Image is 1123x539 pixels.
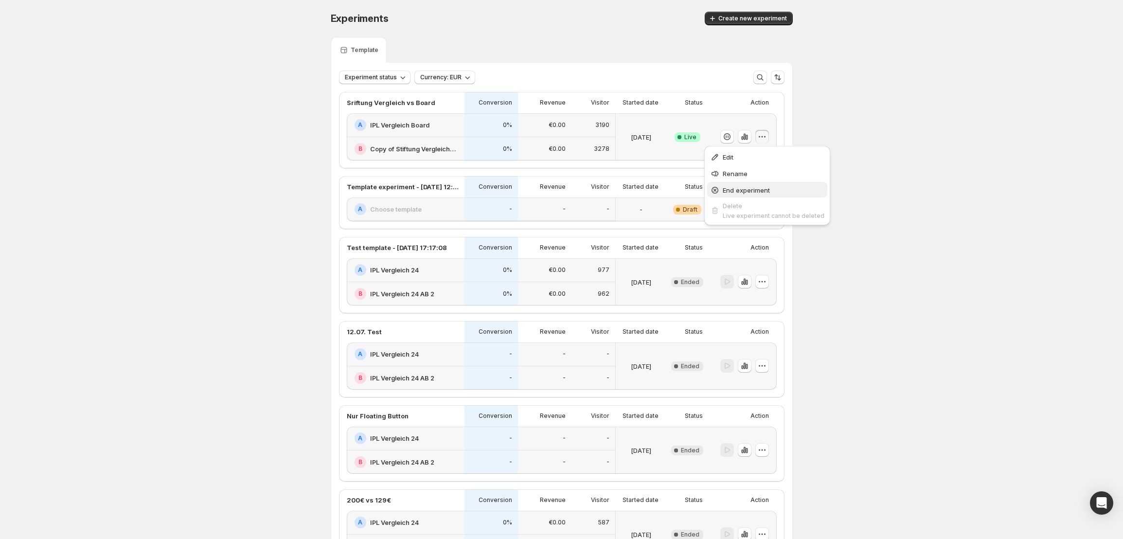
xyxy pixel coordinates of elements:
[540,183,566,191] p: Revenue
[479,244,512,252] p: Conversion
[606,434,609,442] p: -
[503,290,512,298] p: 0%
[358,266,362,274] h2: A
[414,71,475,84] button: Currency: EUR
[509,205,512,213] p: -
[347,411,409,421] p: Nur Floating Button
[684,133,696,141] span: Live
[358,205,362,213] h2: A
[705,12,793,25] button: Create new experiment
[503,266,512,274] p: 0%
[685,496,703,504] p: Status
[681,278,699,286] span: Ended
[685,328,703,336] p: Status
[370,433,419,443] h2: IPL Vergleich 24
[563,374,566,382] p: -
[623,183,659,191] p: Started date
[549,266,566,274] p: €0.00
[358,519,362,526] h2: A
[563,350,566,358] p: -
[479,412,512,420] p: Conversion
[503,121,512,129] p: 0%
[631,132,651,142] p: [DATE]
[370,265,419,275] h2: IPL Vergleich 24
[370,144,459,154] h2: Copy of Stiftung Vergleichstest
[509,374,512,382] p: -
[358,434,362,442] h2: A
[606,350,609,358] p: -
[549,121,566,129] p: €0.00
[358,145,362,153] h2: B
[723,212,824,219] span: Live experiment cannot be deleted
[718,15,787,22] span: Create new experiment
[631,277,651,287] p: [DATE]
[479,496,512,504] p: Conversion
[347,327,382,337] p: 12.07. Test
[540,328,566,336] p: Revenue
[606,205,609,213] p: -
[631,446,651,455] p: [DATE]
[591,328,609,336] p: Visitor
[358,458,362,466] h2: B
[723,170,748,178] span: Rename
[479,183,512,191] p: Conversion
[1090,491,1113,515] div: Open Intercom Messenger
[540,496,566,504] p: Revenue
[358,374,362,382] h2: B
[595,121,609,129] p: 3190
[563,434,566,442] p: -
[631,361,651,371] p: [DATE]
[591,244,609,252] p: Visitor
[509,434,512,442] p: -
[591,496,609,504] p: Visitor
[479,328,512,336] p: Conversion
[347,243,447,252] p: Test template - [DATE] 17:17:08
[370,518,419,527] h2: IPL Vergleich 24
[750,244,769,252] p: Action
[750,412,769,420] p: Action
[370,204,422,214] h2: Choose template
[723,153,733,161] span: Edit
[771,71,784,84] button: Sort the results
[685,183,703,191] p: Status
[370,373,434,383] h2: IPL Vergleich 24 AB 2
[540,244,566,252] p: Revenue
[370,289,434,299] h2: IPL Vergleich 24 AB 2
[549,519,566,526] p: €0.00
[540,412,566,420] p: Revenue
[563,205,566,213] p: -
[598,266,609,274] p: 977
[563,458,566,466] p: -
[370,120,429,130] h2: IPL Vergleich Board
[723,201,824,211] div: Delete
[640,205,642,215] p: -
[503,145,512,153] p: 0%
[347,98,435,108] p: Sriftung Vergleich vs Board
[623,244,659,252] p: Started date
[594,145,609,153] p: 3278
[347,495,391,505] p: 200€ vs 129€
[549,145,566,153] p: €0.00
[479,99,512,107] p: Conversion
[347,182,459,192] p: Template experiment - [DATE] 12:54:11
[358,350,362,358] h2: A
[358,290,362,298] h2: B
[723,186,770,194] span: End experiment
[591,183,609,191] p: Visitor
[549,290,566,298] p: €0.00
[591,412,609,420] p: Visitor
[681,362,699,370] span: Ended
[339,71,410,84] button: Experiment status
[351,46,378,54] p: Template
[345,73,397,81] span: Experiment status
[606,374,609,382] p: -
[623,99,659,107] p: Started date
[331,13,389,24] span: Experiments
[509,458,512,466] p: -
[685,244,703,252] p: Status
[707,182,827,198] button: End experiment
[685,412,703,420] p: Status
[750,496,769,504] p: Action
[707,165,827,181] button: Rename
[591,99,609,107] p: Visitor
